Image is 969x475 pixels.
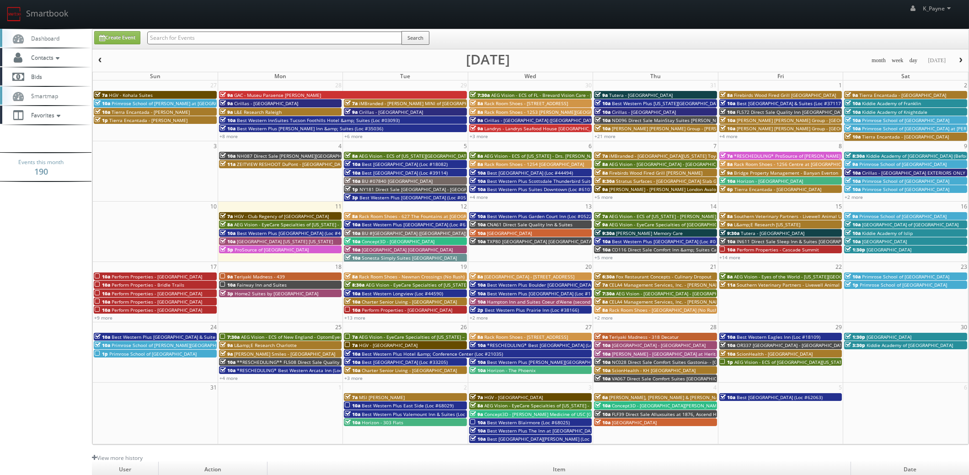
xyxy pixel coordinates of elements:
[94,315,112,321] a: +9 more
[859,213,947,219] span: Primrose School of [GEOGRAPHIC_DATA]
[95,307,110,313] span: 10a
[862,186,949,192] span: Primrose School of [GEOGRAPHIC_DATA]
[720,230,740,236] span: 9:30a
[220,359,236,365] span: 10a
[609,282,743,288] span: CELA4 Management Services, Inc. - [PERSON_NAME] Hyundai
[220,100,233,107] span: 9a
[612,125,841,132] span: [PERSON_NAME] [PERSON_NAME] Group - [PERSON_NAME] - 712 [PERSON_NAME] Trove [PERSON_NAME]
[484,334,568,340] span: Rack Room Shoes - [STREET_ADDRESS]
[491,92,626,98] span: AEG Vision - ECS of FL - Brevard Vision Care - [PERSON_NAME]
[845,125,861,132] span: 10a
[362,299,457,305] span: Charter Senior Living - [GEOGRAPHIC_DATA]
[237,238,333,245] span: [GEOGRAPHIC_DATA] [US_STATE] [US_STATE]
[595,161,608,167] span: 8a
[220,282,236,288] span: 10a
[594,315,613,321] a: +2 more
[487,170,573,176] span: Best [GEOGRAPHIC_DATA] (Loc #44494)
[720,221,733,228] span: 9a
[609,153,723,159] span: iMBranded - [GEOGRAPHIC_DATA][US_STATE] Toyota
[612,100,798,107] span: Best Western Plus [US_STATE][GEOGRAPHIC_DATA] [GEOGRAPHIC_DATA] (Loc #37096)
[470,282,486,288] span: 10a
[720,125,736,132] span: 10a
[595,290,615,297] span: 7:30a
[344,133,363,139] a: +6 more
[237,125,383,132] span: Best Western Plus [PERSON_NAME] Inn &amp; Suites (Loc #35036)
[845,334,865,340] span: 1:30p
[595,334,608,340] span: 9a
[220,273,233,280] span: 9a
[720,92,733,98] span: 8a
[359,334,523,340] span: AEG Vision - EyeCare Specialties of [US_STATE] – [PERSON_NAME] Eye Care
[220,238,236,245] span: 10a
[362,307,452,313] span: Perform Properties - [GEOGRAPHIC_DATA]
[612,238,728,245] span: Best Western Plus [GEOGRAPHIC_DATA] (Loc #05665)
[845,186,861,192] span: 10a
[859,92,946,98] span: Tierra Encantada - [GEOGRAPHIC_DATA]
[94,31,140,44] a: Create Event
[470,170,486,176] span: 10a
[27,73,42,80] span: Bids
[720,342,736,348] span: 10a
[345,290,360,297] span: 10a
[484,273,574,280] span: [GEOGRAPHIC_DATA] - [STREET_ADDRESS]
[720,100,736,107] span: 10a
[734,161,856,167] span: Rack Room Shoes - 1256 Centre at [GEOGRAPHIC_DATA]
[612,117,727,123] span: ND096 Direct Sale MainStay Suites [PERSON_NAME]
[595,221,608,228] span: 9a
[470,315,488,321] a: +2 more
[109,92,153,98] span: HGV - Kohala Suites
[345,246,360,253] span: 10a
[720,238,736,245] span: 10a
[470,221,486,228] span: 10a
[109,117,187,123] span: Tierra Encantada - [PERSON_NAME]
[345,255,360,261] span: 10a
[737,334,821,340] span: Best Western Eagles Inn (Loc #18109)
[241,334,408,340] span: AEG Vision - ECS of New England - OptomEyes Health – [GEOGRAPHIC_DATA]
[595,299,608,305] span: 8a
[734,170,839,176] span: Bridge Property Management - Banyan Everton
[220,153,236,159] span: 10a
[345,334,358,340] span: 7a
[906,55,921,66] button: day
[609,334,679,340] span: Teriyaki Madness - 318 Decatur
[737,351,813,357] span: ScionHealth - [GEOGRAPHIC_DATA]
[147,32,402,44] input: Search for Events
[220,351,233,357] span: 9a
[234,351,335,357] span: [PERSON_NAME] Smiles - [GEOGRAPHIC_DATA]
[27,111,63,119] span: Favorites
[862,221,958,228] span: [GEOGRAPHIC_DATA] of [GEOGRAPHIC_DATA]
[220,109,233,115] span: 9a
[470,230,486,236] span: 10a
[720,282,736,288] span: 11a
[234,92,321,98] span: GAC - Museu Paraense [PERSON_NAME]
[95,117,108,123] span: 1p
[609,170,702,176] span: Firebirds Wood Fired Grill [PERSON_NAME]
[595,282,608,288] span: 7a
[720,254,741,261] a: +14 more
[345,170,360,176] span: 10a
[112,307,202,313] span: Perform Properties - [GEOGRAPHIC_DATA]
[362,230,466,236] span: BU #[GEOGRAPHIC_DATA] ([GEOGRAPHIC_DATA])
[362,161,448,167] span: Best [GEOGRAPHIC_DATA] (Loc #18082)
[845,100,861,107] span: 10a
[484,109,620,115] span: Rack Room Shoes - 1253 [PERSON_NAME][GEOGRAPHIC_DATA]
[345,178,360,184] span: 10a
[616,273,712,280] span: Fox Restaurant Concepts - Culinary Dropout
[345,342,358,348] span: 7a
[862,178,949,184] span: Primrose School of [GEOGRAPHIC_DATA]
[595,92,608,98] span: 9a
[868,55,889,66] button: month
[845,133,861,140] span: 10a
[345,230,360,236] span: 10a
[737,125,920,132] span: [PERSON_NAME] [PERSON_NAME] Group - [GEOGRAPHIC_DATA] - [STREET_ADDRESS]
[220,334,240,340] span: 7:30a
[345,161,360,167] span: 10a
[345,109,358,115] span: 9a
[219,133,238,139] a: +8 more
[470,109,483,115] span: 8a
[487,186,597,192] span: Best Western Plus Suites Downtown (Loc #61037)
[737,109,871,115] span: FL572 Direct Sale Quality Inn [GEOGRAPHIC_DATA] North I-75
[470,290,486,297] span: 10a
[470,125,483,132] span: 9a
[234,109,282,115] span: L&E Research Raleigh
